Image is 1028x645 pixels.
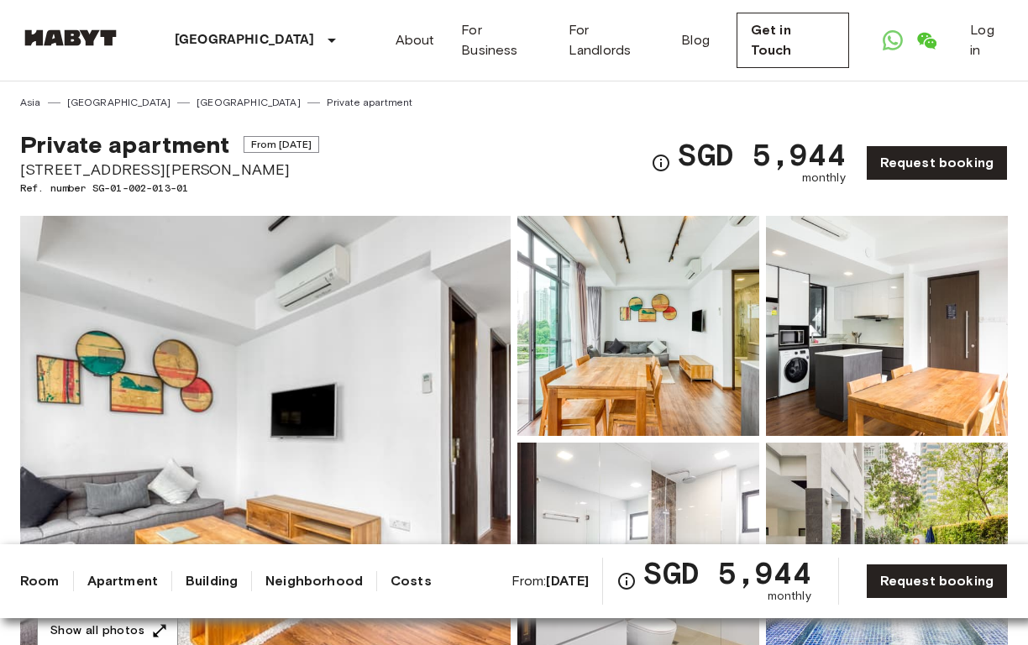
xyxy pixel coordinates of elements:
[876,24,910,57] a: Open WhatsApp
[678,139,845,170] span: SGD 5,944
[327,95,413,110] a: Private apartment
[766,216,1008,436] img: Picture of unit SG-01-002-013-01
[970,20,1008,60] a: Log in
[20,159,319,181] span: [STREET_ADDRESS][PERSON_NAME]
[461,20,541,60] a: For Business
[616,571,637,591] svg: Check cost overview for full price breakdown. Please note that discounts apply to new joiners onl...
[265,571,363,591] a: Neighborhood
[768,588,811,605] span: monthly
[244,136,320,153] span: From [DATE]
[175,30,315,50] p: [GEOGRAPHIC_DATA]
[681,30,710,50] a: Blog
[737,13,849,68] a: Get in Touch
[511,572,590,590] span: From:
[391,571,432,591] a: Costs
[20,95,41,110] a: Asia
[20,29,121,46] img: Habyt
[67,95,171,110] a: [GEOGRAPHIC_DATA]
[20,181,319,196] span: Ref. number SG-01-002-013-01
[396,30,435,50] a: About
[517,216,759,436] img: Picture of unit SG-01-002-013-01
[20,130,230,159] span: Private apartment
[651,153,671,173] svg: Check cost overview for full price breakdown. Please note that discounts apply to new joiners onl...
[546,573,589,589] b: [DATE]
[569,20,655,60] a: For Landlords
[910,24,943,57] a: Open WeChat
[197,95,301,110] a: [GEOGRAPHIC_DATA]
[186,571,238,591] a: Building
[866,145,1008,181] a: Request booking
[802,170,846,186] span: monthly
[20,571,60,591] a: Room
[866,564,1008,599] a: Request booking
[87,571,158,591] a: Apartment
[643,558,810,588] span: SGD 5,944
